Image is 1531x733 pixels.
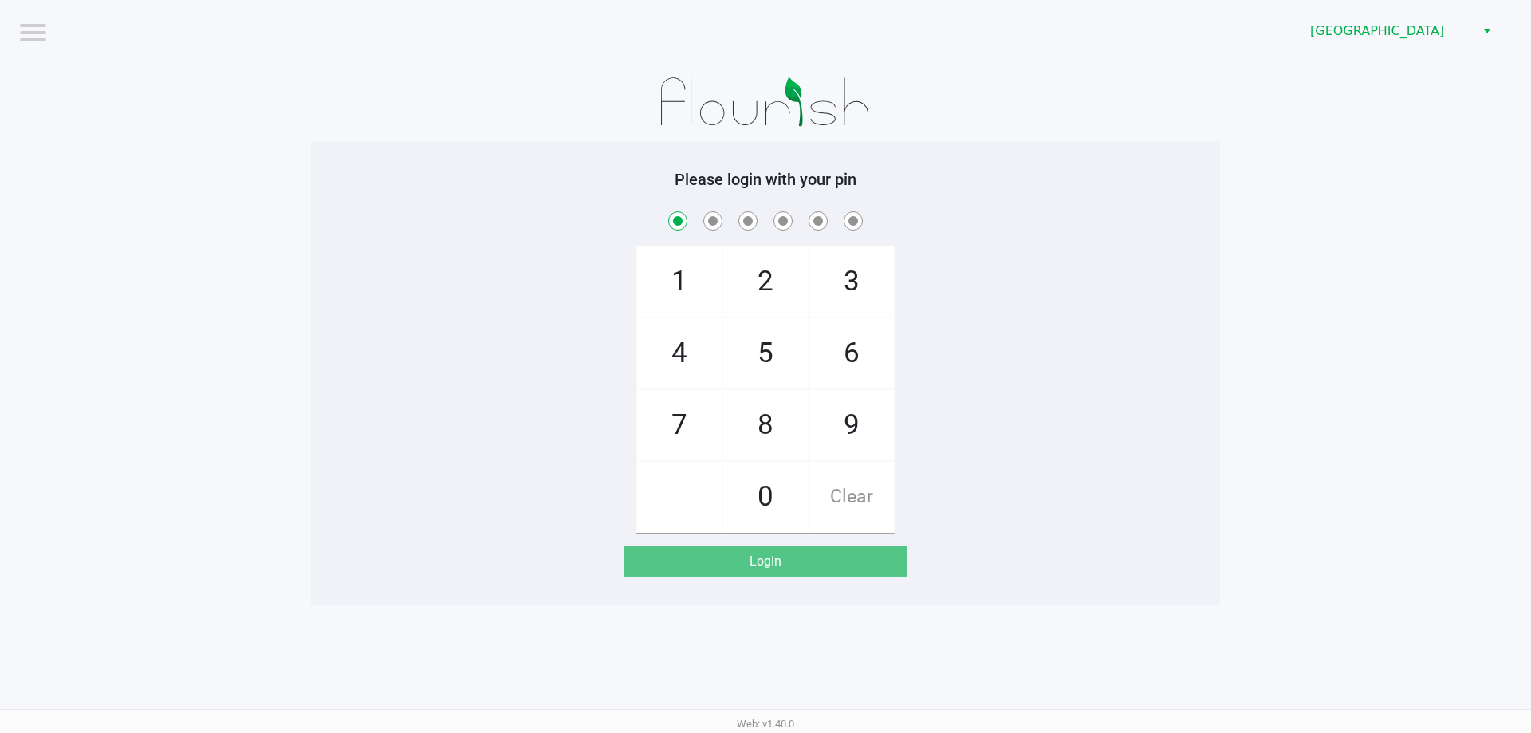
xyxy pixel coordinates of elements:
span: 6 [809,318,894,388]
button: Select [1475,17,1498,45]
span: 3 [809,246,894,317]
span: 1 [637,246,722,317]
span: 9 [809,390,894,460]
h5: Please login with your pin [323,170,1208,189]
span: 4 [637,318,722,388]
span: 7 [637,390,722,460]
span: 2 [723,246,808,317]
span: 5 [723,318,808,388]
span: Web: v1.40.0 [737,718,794,730]
span: [GEOGRAPHIC_DATA] [1310,22,1466,41]
span: 8 [723,390,808,460]
span: 0 [723,462,808,532]
span: Clear [809,462,894,532]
